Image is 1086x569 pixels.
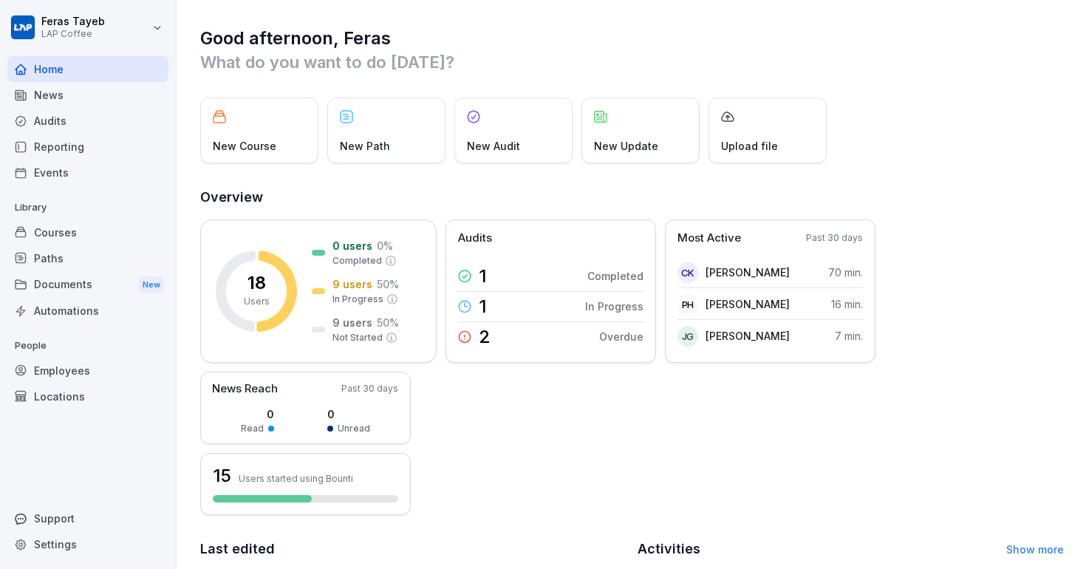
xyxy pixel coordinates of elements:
[7,56,168,82] a: Home
[7,384,168,409] a: Locations
[340,138,390,154] p: New Path
[7,531,168,557] a: Settings
[599,329,643,344] p: Overdue
[377,276,399,292] p: 50 %
[377,315,399,330] p: 50 %
[7,134,168,160] a: Reporting
[7,334,168,358] p: People
[835,328,863,344] p: 7 min.
[244,295,270,308] p: Users
[139,276,164,293] div: New
[241,406,274,422] p: 0
[332,238,372,253] p: 0 users
[677,262,698,283] div: CK
[587,268,643,284] p: Completed
[239,473,353,484] p: Users started using Bounti
[458,230,492,247] p: Audits
[213,138,276,154] p: New Course
[241,422,264,435] p: Read
[677,294,698,315] div: PH
[341,382,398,395] p: Past 30 days
[467,138,520,154] p: New Audit
[7,219,168,245] a: Courses
[7,358,168,384] a: Employees
[200,187,1064,208] h2: Overview
[332,315,372,330] p: 9 users
[479,268,487,285] p: 1
[213,463,231,488] h3: 15
[594,138,658,154] p: New Update
[479,298,487,316] p: 1
[806,231,863,245] p: Past 30 days
[332,276,372,292] p: 9 users
[706,265,790,280] p: [PERSON_NAME]
[479,328,491,346] p: 2
[7,298,168,324] a: Automations
[7,160,168,185] a: Events
[200,50,1064,74] p: What do you want to do [DATE]?
[7,271,168,299] a: DocumentsNew
[7,245,168,271] a: Paths
[638,539,700,559] h2: Activities
[828,265,863,280] p: 70 min.
[1006,543,1064,556] a: Show more
[41,29,105,39] p: LAP Coffee
[7,271,168,299] div: Documents
[7,505,168,531] div: Support
[247,274,266,292] p: 18
[706,296,790,312] p: [PERSON_NAME]
[332,254,382,268] p: Completed
[377,238,393,253] p: 0 %
[327,406,370,422] p: 0
[7,108,168,134] a: Audits
[212,381,278,398] p: News Reach
[721,138,778,154] p: Upload file
[200,27,1064,50] h1: Good afternoon, Feras
[332,293,383,306] p: In Progress
[200,539,627,559] h2: Last edited
[831,296,863,312] p: 16 min.
[706,328,790,344] p: [PERSON_NAME]
[7,196,168,219] p: Library
[338,422,370,435] p: Unread
[332,331,383,344] p: Not Started
[677,230,741,247] p: Most Active
[41,16,105,28] p: Feras Tayeb
[7,82,168,108] a: News
[677,326,698,347] div: JG
[585,299,643,314] p: In Progress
